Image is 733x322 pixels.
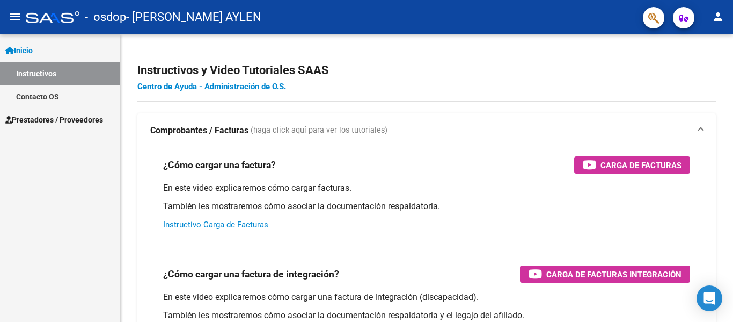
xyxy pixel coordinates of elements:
mat-icon: person [712,10,724,23]
span: - [PERSON_NAME] AYLEN [126,5,261,29]
span: Carga de Facturas [600,159,681,172]
p: En este video explicaremos cómo cargar una factura de integración (discapacidad). [163,291,690,303]
mat-expansion-panel-header: Comprobantes / Facturas (haga click aquí para ver los tutoriales) [137,113,716,148]
span: (haga click aquí para ver los tutoriales) [251,125,387,137]
span: Prestadores / Proveedores [5,114,103,126]
p: En este video explicaremos cómo cargar facturas. [163,182,690,194]
p: También les mostraremos cómo asociar la documentación respaldatoria y el legajo del afiliado. [163,310,690,321]
button: Carga de Facturas [574,156,690,174]
span: Carga de Facturas Integración [546,268,681,281]
mat-icon: menu [9,10,21,23]
span: Inicio [5,45,33,56]
h3: ¿Cómo cargar una factura? [163,158,276,173]
p: También les mostraremos cómo asociar la documentación respaldatoria. [163,201,690,212]
button: Carga de Facturas Integración [520,266,690,283]
strong: Comprobantes / Facturas [150,125,248,137]
h3: ¿Cómo cargar una factura de integración? [163,267,339,282]
span: - osdop [85,5,126,29]
h2: Instructivos y Video Tutoriales SAAS [137,60,716,81]
a: Instructivo Carga de Facturas [163,220,268,230]
div: Open Intercom Messenger [697,285,722,311]
a: Centro de Ayuda - Administración de O.S. [137,82,286,91]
